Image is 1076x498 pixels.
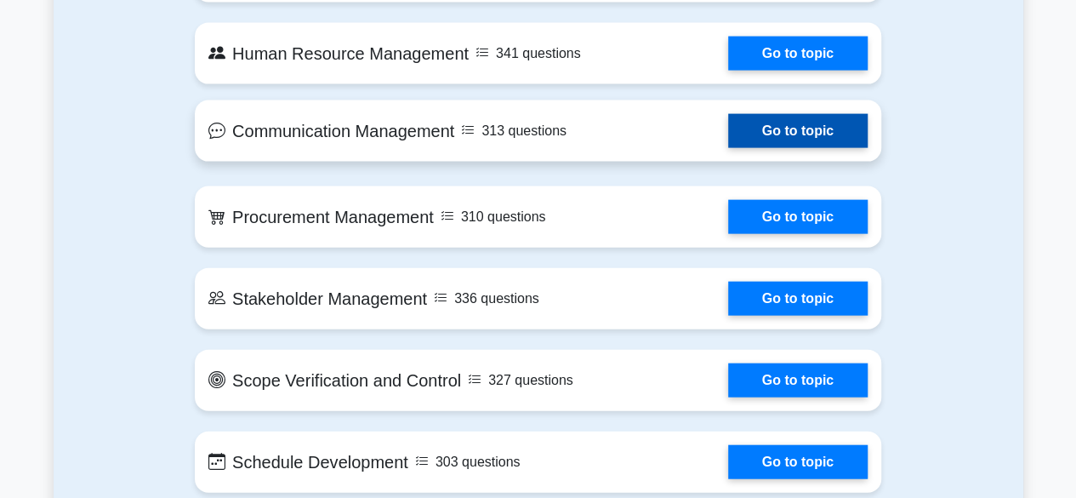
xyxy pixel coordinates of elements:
[728,282,868,316] a: Go to topic
[728,445,868,479] a: Go to topic
[728,200,868,234] a: Go to topic
[728,363,868,398] a: Go to topic
[728,37,868,71] a: Go to topic
[728,114,868,148] a: Go to topic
